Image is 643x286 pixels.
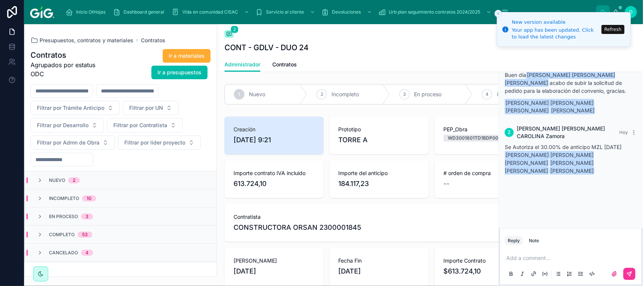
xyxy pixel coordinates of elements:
span: Filtrar por Admn de Obra [37,139,99,146]
p: Buen día acabo de subir la solicitud de pedido para la elaboración del convenio, gracias. [505,71,637,95]
span: Incompleto [49,195,79,201]
span: Filtrar por líder proyecto [124,139,185,146]
span: Filtrar por Contratista [113,121,167,129]
span: Importe Contrato [444,257,525,264]
span: [DATE] 9:21 [234,135,315,145]
span: [PERSON_NAME] [550,167,594,175]
div: Your app has been updated. Click to load the latest changes [512,27,599,40]
a: Servicio al cliente [253,5,319,19]
span: Presupuestos, contratos y materiales [40,37,133,44]
span: Urb plan seguimiento contratos 2024/2025 [389,9,480,15]
span: Fecha Fin [339,257,420,264]
button: Reply [505,236,523,245]
button: Ir a presupuestos [151,66,208,79]
div: Note [529,238,539,244]
a: Contratos [272,58,297,73]
span: [PERSON_NAME] [PERSON_NAME] [PERSON_NAME] [505,71,615,87]
a: Urb plan seguimiento contratos 2024/2025 [376,5,495,19]
div: 3 [86,214,89,220]
button: Select Button [118,135,201,150]
span: 2 [321,91,323,97]
p: Se Autoriza el 30.00% de anticipo MZL [DATE] [505,143,637,175]
button: 2 [225,30,234,39]
span: Filtrar por Desarrollo [37,121,89,129]
a: Contratos [141,37,165,44]
a: Inicio OtHojas [63,5,111,19]
span: Creación [234,126,315,133]
a: Administrador [225,58,260,72]
button: Ir a materiales [163,49,211,63]
span: Incompleto [331,91,359,98]
div: 10 [87,195,92,201]
div: WD3001601TD1BDP00301229 [448,135,515,141]
div: 2 [73,177,75,183]
span: Cancelado [49,250,78,256]
a: Vida en comunidad CISAC [170,5,253,19]
a: Devoluciones [319,5,376,19]
a: Dashboard general [111,5,170,19]
a: Presupuestos, contratos y materiales [31,37,133,44]
span: Prototipo [339,126,420,133]
span: 2 [231,26,238,33]
div: New version available [512,18,599,26]
span: [PERSON_NAME] [PERSON_NAME] [505,99,594,107]
span: 613.724,10 [234,178,315,189]
h1: CONT - GDLV - DUO 24 [225,42,309,53]
span: Nuevo [49,177,65,183]
span: CONSTRUCTORA ORSAN 2300001845 [234,222,361,233]
span: Z [508,129,511,135]
span: [PERSON_NAME] [PERSON_NAME] CAROLINA Zamora [517,125,619,140]
button: Select Button [31,101,120,115]
button: Close toast [495,10,502,17]
button: Select Button [107,118,183,132]
span: Devoluciones [332,9,361,15]
span: Ir a materiales [169,52,205,60]
span: 4 [486,91,489,97]
span: Agrupados por estatus ODC [31,60,104,78]
button: Note [526,236,542,245]
span: [DATE] [234,266,315,277]
span: Ir a presupuestos [157,69,202,76]
button: Select Button [31,118,104,132]
span: Contratos [272,61,297,68]
span: TORRE A [339,135,420,145]
span: # orden de compra [444,169,525,177]
span: 1 [238,91,240,97]
span: Servicio al cliente [266,9,304,15]
h1: Contratos [31,50,104,60]
span: Filtrar por UN [129,104,163,112]
span: [PERSON_NAME] [PERSON_NAME] [PERSON_NAME] [505,151,594,167]
span: 3 [403,91,406,97]
span: Dashboard general [124,9,164,15]
button: Select Button [123,101,179,115]
span: Administrador [225,61,260,68]
span: Completo [49,232,75,238]
span: Importe contrato IVA incluido [234,169,315,177]
span: [PERSON_NAME] [505,106,550,114]
div: 4 [86,250,89,256]
span: Importe del anticipo [339,169,420,177]
span: En proceso [414,91,442,98]
span: Vida en comunidad CISAC [182,9,238,15]
span: Nuevo [249,91,265,98]
div: scrollable content [60,4,596,20]
span: -- [444,178,450,189]
div: 53 [82,232,88,238]
span: [PERSON_NAME] [234,257,315,264]
span: $613.724,10 [444,266,525,277]
button: Refresh [602,25,625,34]
span: O [629,9,633,15]
img: App logo [30,6,54,18]
span: [DATE] [339,266,420,277]
button: Select Button [31,135,115,150]
span: PEP_Obra [444,126,525,133]
span: 184.117,23 [339,178,420,189]
span: Contratista [234,213,629,221]
span: En proceso [49,214,78,220]
span: [PERSON_NAME] [PERSON_NAME] [505,159,594,175]
span: [PERSON_NAME] [550,106,595,114]
span: Inicio OtHojas [76,9,105,15]
span: Completo [497,91,521,98]
span: Hoy [619,129,628,135]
